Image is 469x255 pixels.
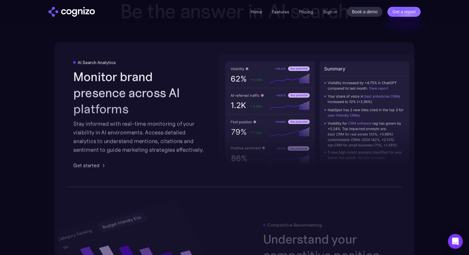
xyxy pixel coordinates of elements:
[323,8,337,15] a: Sign in
[78,60,116,65] div: AI Search Analytics
[73,120,206,154] div: Stay informed with real-time monitoring of your visibility in AI environments. Access detailed an...
[347,7,383,17] a: Book a demo
[73,162,100,169] div: Get started
[218,55,416,174] img: AI visibility metrics performance insights
[73,69,206,117] h2: Monitor brand presence across AI platforms
[48,7,95,17] img: cognizo logo
[387,7,421,17] a: Get a report
[267,222,322,227] div: Competitive Benchmarking
[48,7,95,17] a: home
[299,9,313,15] a: Pricing
[73,162,107,169] a: Get started
[448,234,463,249] div: Open Intercom Messenger
[272,9,289,15] a: Features
[251,9,262,15] a: Home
